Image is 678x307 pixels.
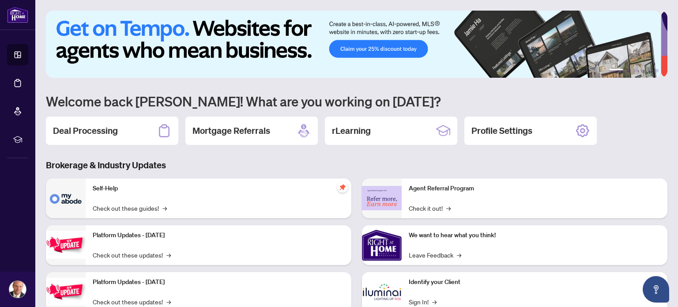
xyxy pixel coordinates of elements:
[409,203,451,213] a: Check it out!→
[166,250,171,260] span: →
[192,125,270,137] h2: Mortgage Referrals
[332,125,371,137] h2: rLearning
[641,69,644,72] button: 4
[609,69,623,72] button: 1
[409,250,461,260] a: Leave Feedback→
[46,11,661,78] img: Slide 0
[46,231,86,259] img: Platform Updates - July 21, 2025
[162,203,167,213] span: →
[7,7,28,23] img: logo
[46,93,667,110] h1: Welcome back [PERSON_NAME]! What are you working on [DATE]?
[46,178,86,218] img: Self-Help
[93,203,167,213] a: Check out these guides!→
[409,297,437,307] a: Sign In!→
[362,186,402,210] img: Agent Referral Program
[93,277,344,287] p: Platform Updates - [DATE]
[93,231,344,240] p: Platform Updates - [DATE]
[432,297,437,307] span: →
[166,297,171,307] span: →
[643,276,669,303] button: Open asap
[93,184,344,193] p: Self-Help
[93,250,171,260] a: Check out these updates!→
[457,250,461,260] span: →
[648,69,652,72] button: 5
[634,69,637,72] button: 3
[46,278,86,306] img: Platform Updates - July 8, 2025
[409,231,660,240] p: We want to hear what you think!
[337,182,348,193] span: pushpin
[46,159,667,171] h3: Brokerage & Industry Updates
[446,203,451,213] span: →
[93,297,171,307] a: Check out these updates!→
[53,125,118,137] h2: Deal Processing
[627,69,630,72] button: 2
[655,69,659,72] button: 6
[362,225,402,265] img: We want to hear what you think!
[409,184,660,193] p: Agent Referral Program
[9,281,26,298] img: Profile Icon
[471,125,532,137] h2: Profile Settings
[409,277,660,287] p: Identify your Client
